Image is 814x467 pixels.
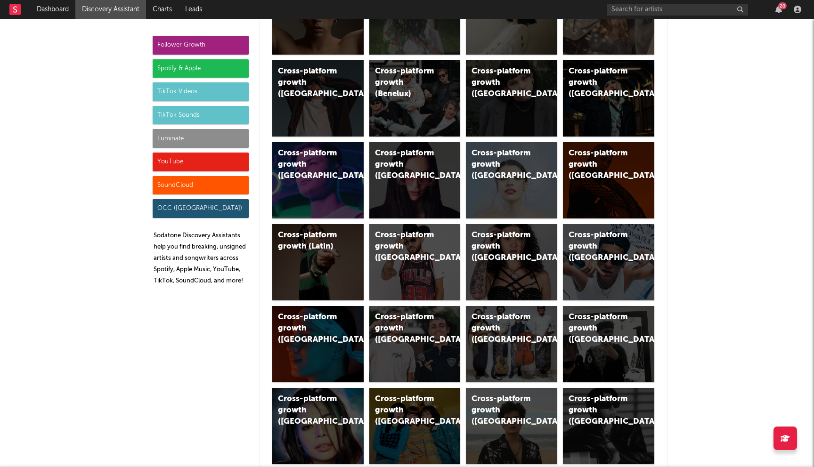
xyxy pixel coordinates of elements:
[278,230,342,252] div: Cross-platform growth (Latin)
[375,394,439,427] div: Cross-platform growth ([GEOGRAPHIC_DATA])
[369,306,461,382] a: Cross-platform growth ([GEOGRAPHIC_DATA])
[775,6,782,13] button: 20
[153,82,249,101] div: TikTok Videos
[563,60,654,137] a: Cross-platform growth ([GEOGRAPHIC_DATA])
[569,230,633,264] div: Cross-platform growth ([GEOGRAPHIC_DATA])
[272,142,364,218] a: Cross-platform growth ([GEOGRAPHIC_DATA])
[472,66,536,100] div: Cross-platform growth ([GEOGRAPHIC_DATA])
[466,306,557,382] a: Cross-platform growth ([GEOGRAPHIC_DATA])
[778,2,787,9] div: 20
[153,153,249,171] div: YouTube
[563,306,654,382] a: Cross-platform growth ([GEOGRAPHIC_DATA])
[472,394,536,427] div: Cross-platform growth ([GEOGRAPHIC_DATA])
[563,224,654,300] a: Cross-platform growth ([GEOGRAPHIC_DATA])
[466,142,557,218] a: Cross-platform growth ([GEOGRAPHIC_DATA])
[466,388,557,464] a: Cross-platform growth ([GEOGRAPHIC_DATA])
[153,106,249,125] div: TikTok Sounds
[472,148,536,182] div: Cross-platform growth ([GEOGRAPHIC_DATA])
[472,312,536,346] div: Cross-platform growth ([GEOGRAPHIC_DATA])
[153,199,249,218] div: OCC ([GEOGRAPHIC_DATA])
[563,388,654,464] a: Cross-platform growth ([GEOGRAPHIC_DATA])
[466,224,557,300] a: Cross-platform growth ([GEOGRAPHIC_DATA])
[153,176,249,195] div: SoundCloud
[272,388,364,464] a: Cross-platform growth ([GEOGRAPHIC_DATA])
[569,394,633,427] div: Cross-platform growth ([GEOGRAPHIC_DATA])
[375,312,439,346] div: Cross-platform growth ([GEOGRAPHIC_DATA])
[278,66,342,100] div: Cross-platform growth ([GEOGRAPHIC_DATA])
[569,312,633,346] div: Cross-platform growth ([GEOGRAPHIC_DATA])
[272,224,364,300] a: Cross-platform growth (Latin)
[563,142,654,218] a: Cross-platform growth ([GEOGRAPHIC_DATA])
[369,142,461,218] a: Cross-platform growth ([GEOGRAPHIC_DATA])
[278,394,342,427] div: Cross-platform growth ([GEOGRAPHIC_DATA])
[153,129,249,148] div: Luminate
[375,230,439,264] div: Cross-platform growth ([GEOGRAPHIC_DATA])
[272,306,364,382] a: Cross-platform growth ([GEOGRAPHIC_DATA])
[153,59,249,78] div: Spotify & Apple
[278,312,342,346] div: Cross-platform growth ([GEOGRAPHIC_DATA])
[369,224,461,300] a: Cross-platform growth ([GEOGRAPHIC_DATA])
[369,60,461,137] a: Cross-platform growth (Benelux)
[472,230,536,264] div: Cross-platform growth ([GEOGRAPHIC_DATA])
[569,66,633,100] div: Cross-platform growth ([GEOGRAPHIC_DATA])
[278,148,342,182] div: Cross-platform growth ([GEOGRAPHIC_DATA])
[375,148,439,182] div: Cross-platform growth ([GEOGRAPHIC_DATA])
[375,66,439,100] div: Cross-platform growth (Benelux)
[466,60,557,137] a: Cross-platform growth ([GEOGRAPHIC_DATA])
[607,4,748,16] input: Search for artists
[153,36,249,55] div: Follower Growth
[154,230,249,287] p: Sodatone Discovery Assistants help you find breaking, unsigned artists and songwriters across Spo...
[369,388,461,464] a: Cross-platform growth ([GEOGRAPHIC_DATA])
[569,148,633,182] div: Cross-platform growth ([GEOGRAPHIC_DATA])
[272,60,364,137] a: Cross-platform growth ([GEOGRAPHIC_DATA])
